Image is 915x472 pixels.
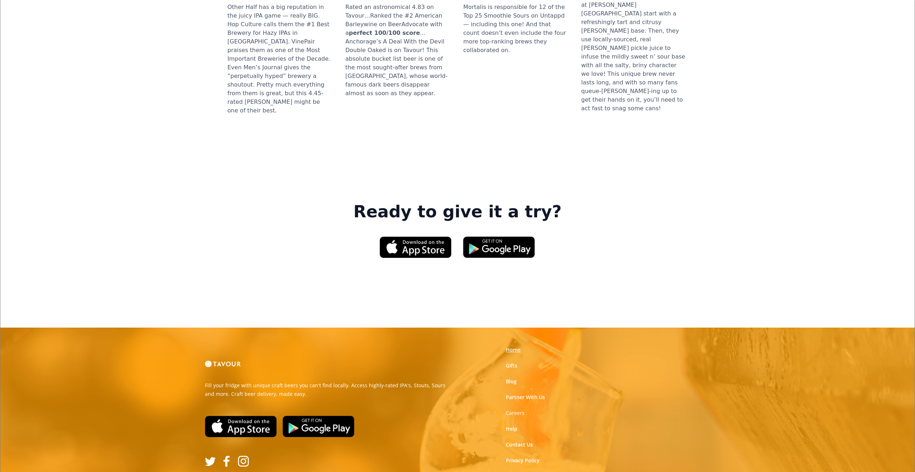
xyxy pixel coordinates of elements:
[506,378,517,385] a: Blog
[506,346,521,353] a: Home
[349,29,420,36] strong: perfect 100/100 score
[506,441,533,448] a: Contact Us
[353,202,562,222] strong: Ready to give it a try?
[506,425,517,432] a: Help
[506,394,545,401] a: Partner With Us
[506,362,517,369] a: Gifts
[506,457,540,464] a: Privacy Policy
[506,409,525,417] a: Careers
[205,381,452,398] p: Fill your fridge with unique craft beers you can't find locally. Access highly-rated IPA's, Stout...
